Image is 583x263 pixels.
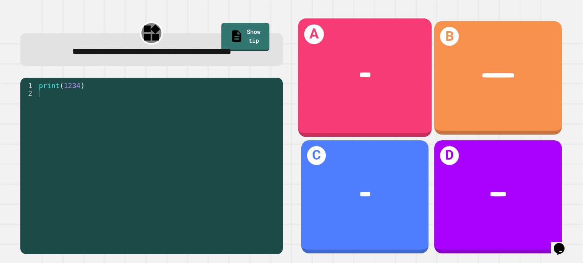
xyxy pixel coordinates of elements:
[304,25,324,44] h1: A
[440,27,459,46] h1: B
[551,232,575,255] iframe: chat widget
[20,89,37,97] div: 2
[20,82,37,89] div: 1
[307,146,326,165] h1: C
[221,23,269,51] a: Show tip
[440,146,459,165] h1: D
